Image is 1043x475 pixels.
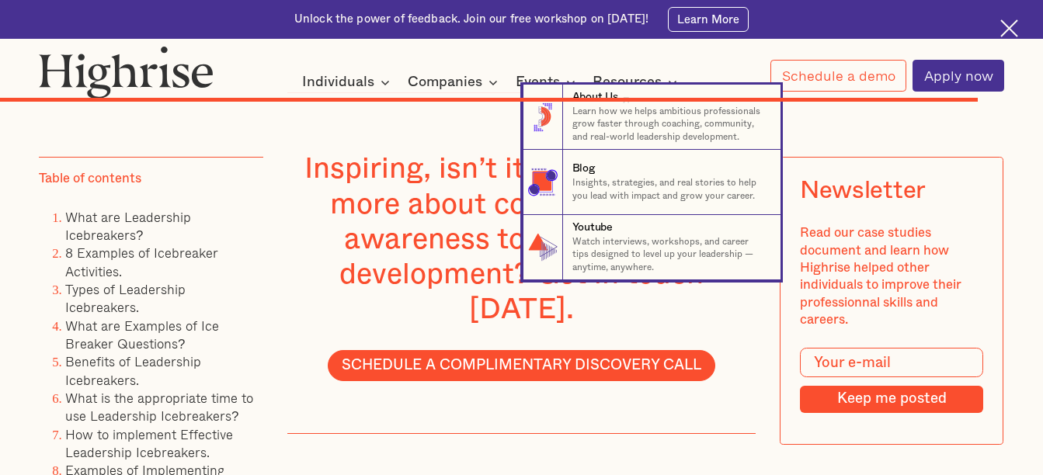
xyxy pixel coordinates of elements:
[572,236,768,274] p: Watch interviews, workshops, and career tips designed to level up your leadership — anytime, anyw...
[408,73,502,92] div: Companies
[408,73,482,92] div: Companies
[65,279,186,317] a: Types of Leadership Icebreakers.
[572,177,768,203] p: Insights, strategies, and real stories to help you lead with impact and grow your career.
[913,60,1003,92] a: Apply now
[572,106,768,144] p: Learn how we helps ambitious professionals grow faster through coaching, community, and real-worl...
[39,46,214,99] img: Highrise logo
[65,316,219,353] a: What are Examples of Ice Breaker Questions?
[523,150,781,215] a: BlogInsights, strategies, and real stories to help you lead with impact and grow your career.
[770,60,906,92] a: Schedule a demo
[593,73,682,92] div: Resources
[572,90,618,106] div: About Us
[593,73,662,92] div: Resources
[800,348,983,412] form: Modal Form
[328,350,715,380] a: SCHEDULE A COMPLIMENTARY DISCOVERY CALL
[516,73,560,92] div: Events
[800,348,983,377] input: Your e-mail
[302,73,395,92] div: Individuals
[1000,19,1018,37] img: Cross icon
[516,73,580,92] div: Events
[572,220,613,236] div: Youtube
[523,85,781,150] a: About UsLearn how we helps ambitious professionals grow faster through coaching, community, and r...
[65,352,201,389] a: Benefits of Leadership Icebreakers.
[65,388,253,425] a: What is the appropriate time to use Leadership Icebreakers?
[800,386,983,413] input: Keep me posted
[572,161,595,177] div: Blog
[65,425,233,462] a: How to implement Effective Leadership Icebreakers.
[294,12,648,27] div: Unlock the power of feedback. Join our free workshop on [DATE]!
[302,73,374,92] div: Individuals
[668,7,749,32] a: Learn More
[523,215,781,280] a: YoutubeWatch interviews, workshops, and career tips designed to level up your leadership — anytim...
